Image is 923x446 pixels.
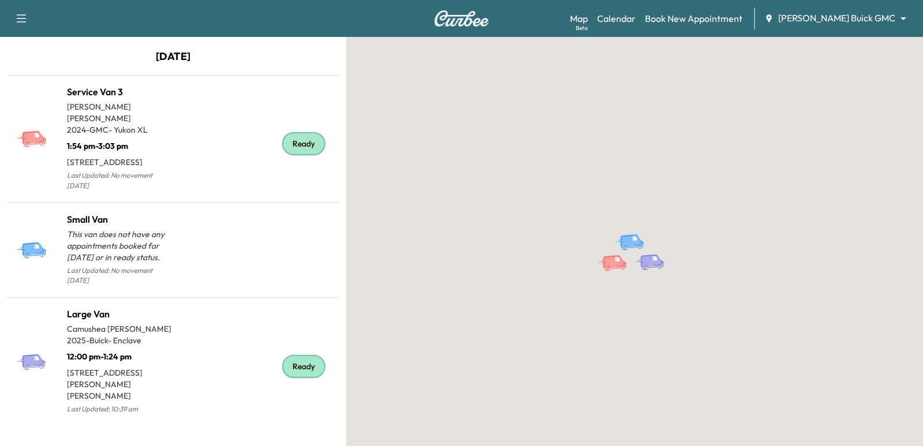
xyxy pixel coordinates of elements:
[67,402,173,417] p: Last Updated: 10:39 am
[67,228,173,263] p: This van does not have any appointments booked for [DATE] or in ready status.
[67,307,173,321] h1: Large Van
[434,10,489,27] img: Curbee Logo
[67,124,173,136] p: 2024 - GMC - Yukon XL
[576,24,588,32] div: Beta
[778,12,895,25] span: [PERSON_NAME] Buick GMC
[67,136,173,152] p: 1:54 pm - 3:03 pm
[67,362,173,402] p: [STREET_ADDRESS][PERSON_NAME][PERSON_NAME]
[67,168,173,193] p: Last Updated: No movement [DATE]
[67,346,173,362] p: 12:00 pm - 1:24 pm
[67,263,173,288] p: Last Updated: No movement [DATE]
[282,132,325,155] div: Ready
[67,101,173,124] p: [PERSON_NAME] [PERSON_NAME]
[67,85,173,99] h1: Service Van 3
[635,242,675,262] gmp-advanced-marker: Large Van
[67,323,173,335] p: Camushea [PERSON_NAME]
[570,12,588,25] a: MapBeta
[282,355,325,378] div: Ready
[67,335,173,346] p: 2025 - Buick - Enclave
[67,212,173,226] h1: Small Van
[597,242,637,263] gmp-advanced-marker: Service Van 3
[597,12,636,25] a: Calendar
[614,222,655,242] gmp-advanced-marker: Small Van
[67,152,173,168] p: [STREET_ADDRESS]
[645,12,742,25] a: Book New Appointment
